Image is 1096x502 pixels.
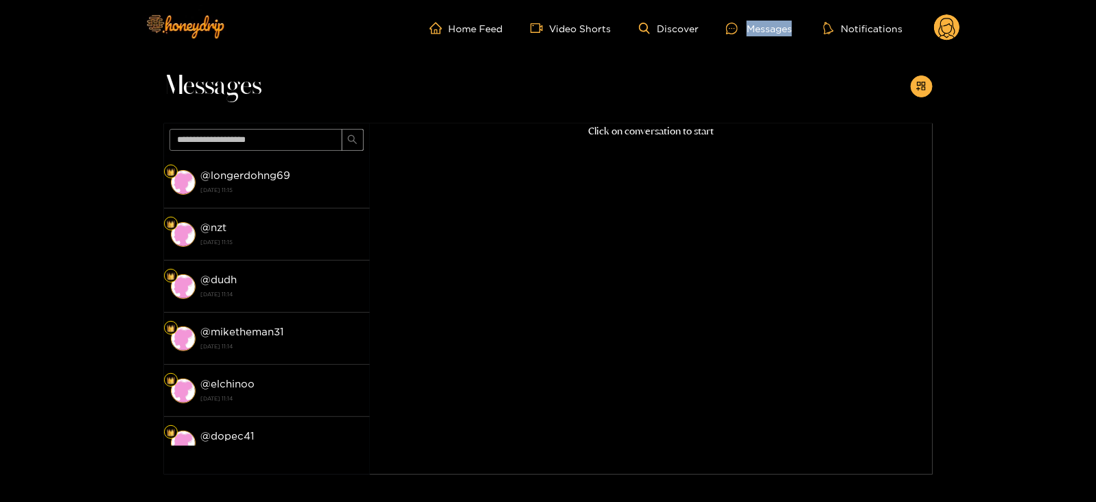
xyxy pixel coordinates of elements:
[167,220,175,228] img: Fan Level
[171,431,196,455] img: conversation
[171,326,196,351] img: conversation
[171,379,196,403] img: conversation
[430,22,449,34] span: home
[342,129,364,151] button: search
[171,170,196,195] img: conversation
[911,75,933,97] button: appstore-add
[167,376,175,385] img: Fan Level
[530,22,550,34] span: video-camera
[530,22,611,34] a: Video Shorts
[201,274,237,285] strong: @ dudh
[201,169,291,181] strong: @ longerdohng69
[167,324,175,333] img: Fan Level
[171,274,196,299] img: conversation
[167,272,175,280] img: Fan Level
[819,21,907,35] button: Notifications
[347,134,358,146] span: search
[201,444,363,457] strong: [DATE] 11:14
[167,168,175,176] img: Fan Level
[639,23,699,34] a: Discover
[201,392,363,405] strong: [DATE] 11:14
[167,429,175,437] img: Fan Level
[201,184,363,196] strong: [DATE] 11:15
[726,21,792,36] div: Messages
[430,22,503,34] a: Home Feed
[916,81,926,93] span: appstore-add
[164,70,262,103] span: Messages
[370,123,933,139] p: Click on conversation to start
[201,378,255,390] strong: @ elchinoo
[201,430,255,442] strong: @ dopec41
[201,222,227,233] strong: @ nzt
[171,222,196,247] img: conversation
[201,340,363,352] strong: [DATE] 11:14
[201,236,363,248] strong: [DATE] 11:15
[201,288,363,300] strong: [DATE] 11:14
[201,326,284,337] strong: @ miketheman31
